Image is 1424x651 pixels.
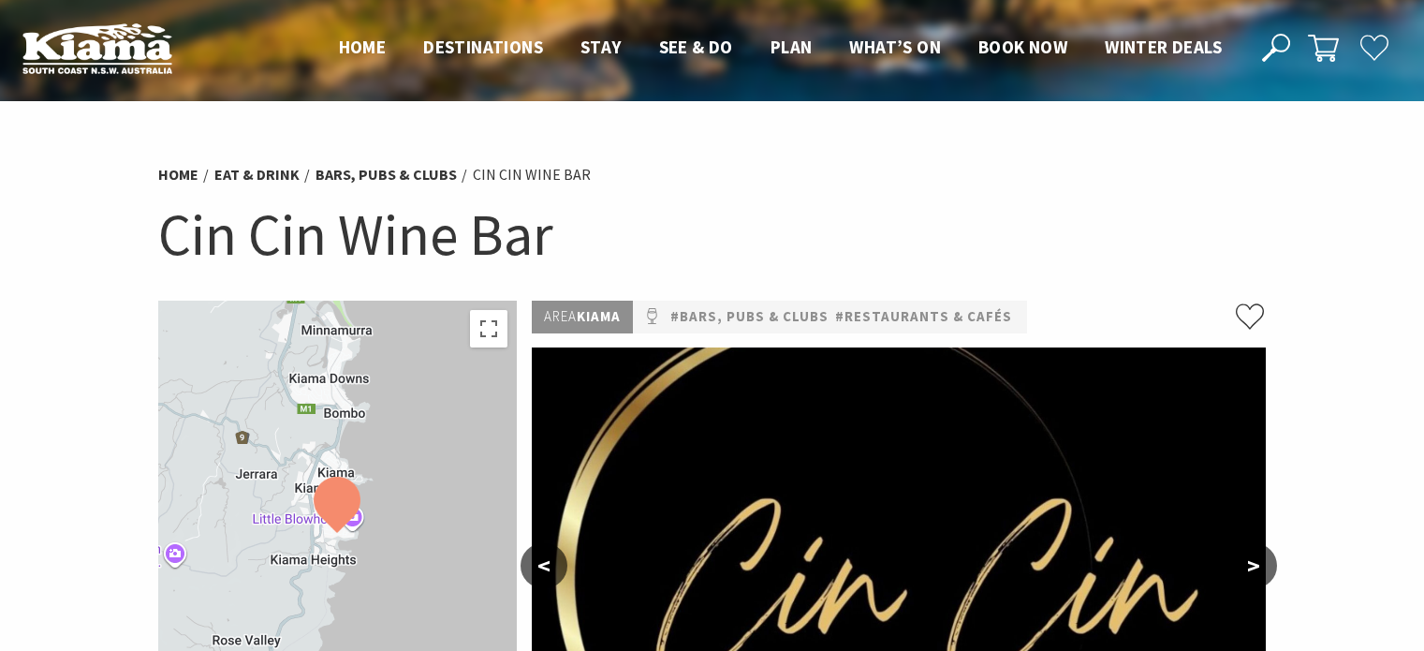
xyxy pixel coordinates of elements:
[158,197,1267,273] h1: Cin Cin Wine Bar
[544,307,577,325] span: Area
[849,36,941,58] span: What’s On
[22,22,172,74] img: Kiama Logo
[659,36,733,58] span: See & Do
[320,33,1240,64] nav: Main Menu
[423,36,543,58] span: Destinations
[580,36,622,58] span: Stay
[521,543,567,588] button: <
[670,305,829,329] a: #Bars, Pubs & Clubs
[771,36,813,58] span: Plan
[978,36,1067,58] span: Book now
[1105,36,1222,58] span: Winter Deals
[532,301,633,333] p: Kiama
[470,310,507,348] button: Toggle fullscreen view
[158,165,198,185] a: Home
[316,165,457,185] a: Bars, Pubs & Clubs
[339,36,387,58] span: Home
[214,165,300,185] a: Eat & Drink
[835,305,1012,329] a: #Restaurants & Cafés
[1230,543,1277,588] button: >
[473,163,591,187] li: Cin Cin Wine Bar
